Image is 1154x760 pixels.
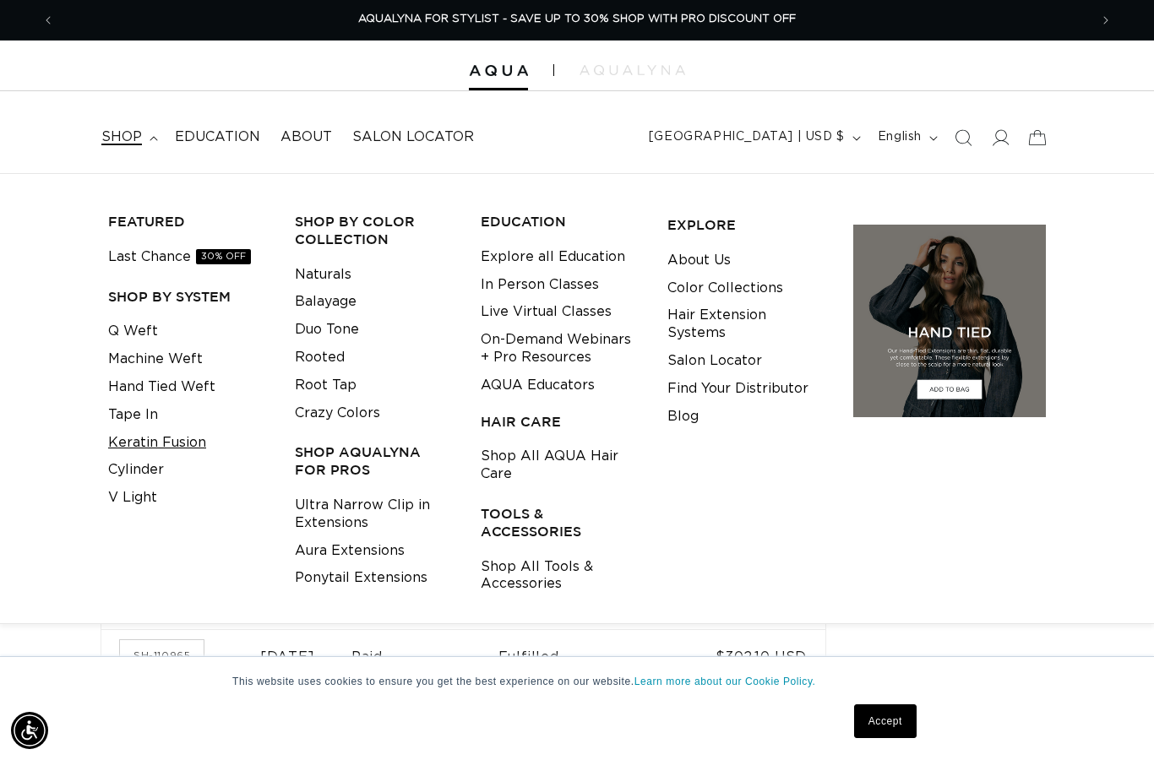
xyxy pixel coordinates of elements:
[481,553,641,599] a: Shop All Tools & Accessories
[108,456,164,484] a: Cylinder
[854,704,917,738] a: Accept
[944,119,982,156] summary: Search
[108,345,203,373] a: Machine Weft
[196,249,251,264] span: 30% OFF
[667,247,731,274] a: About Us
[91,118,165,156] summary: shop
[175,128,260,146] span: Education
[342,118,484,156] a: Salon Locator
[674,629,825,684] td: $302.10 USD
[481,372,595,399] a: AQUA Educators
[108,373,215,401] a: Hand Tied Weft
[295,344,345,372] a: Rooted
[481,213,641,231] h3: EDUCATION
[108,318,158,345] a: Q Weft
[295,261,351,289] a: Naturals
[30,4,67,36] button: Previous announcement
[101,128,142,146] span: shop
[667,274,783,302] a: Color Collections
[351,629,498,684] td: Paid
[232,674,922,689] p: This website uses cookies to ensure you get the best experience on our website.
[498,629,674,684] td: Fulfilled
[1087,4,1124,36] button: Next announcement
[108,243,251,271] a: Last Chance30% OFF
[260,650,315,664] time: [DATE]
[481,243,625,271] a: Explore all Education
[580,65,685,75] img: aqualyna.com
[108,429,206,457] a: Keratin Fusion
[295,213,455,248] h3: Shop by Color Collection
[108,213,269,231] h3: FEATURED
[469,65,528,77] img: Aqua Hair Extensions
[295,537,405,565] a: Aura Extensions
[295,491,455,537] a: Ultra Narrow Clip in Extensions
[270,118,342,156] a: About
[481,505,641,540] h3: TOOLS & ACCESSORIES
[667,347,762,375] a: Salon Locator
[481,413,641,431] h3: HAIR CARE
[481,442,641,488] a: Shop All AQUA Hair Care
[634,676,816,687] a: Learn more about our Cookie Policy.
[280,128,332,146] span: About
[667,375,808,403] a: Find Your Distributor
[868,122,944,154] button: English
[481,271,599,299] a: In Person Classes
[108,484,157,512] a: V Light
[878,128,922,146] span: English
[667,216,828,234] h3: EXPLORE
[295,564,427,592] a: Ponytail Extensions
[165,118,270,156] a: Education
[11,712,48,749] div: Accessibility Menu
[108,401,158,429] a: Tape In
[649,128,845,146] span: [GEOGRAPHIC_DATA] | USD $
[358,14,796,24] span: AQUALYNA FOR STYLIST - SAVE UP TO 30% SHOP WITH PRO DISCOUNT OFF
[108,288,269,306] h3: SHOP BY SYSTEM
[295,372,357,399] a: Root Tap
[639,122,868,154] button: [GEOGRAPHIC_DATA] | USD $
[295,288,357,316] a: Balayage
[481,326,641,372] a: On-Demand Webinars + Pro Resources
[667,403,699,431] a: Blog
[295,316,359,344] a: Duo Tone
[352,128,474,146] span: Salon Locator
[667,301,828,347] a: Hair Extension Systems
[295,399,380,427] a: Crazy Colors
[481,298,612,326] a: Live Virtual Classes
[295,443,455,479] h3: Shop AquaLyna for Pros
[120,640,204,670] a: Order number SH-110965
